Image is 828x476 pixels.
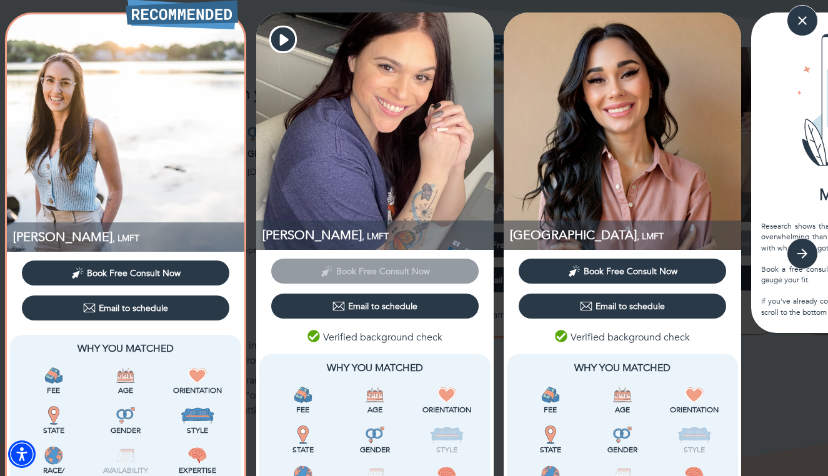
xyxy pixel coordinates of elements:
p: Gender [92,425,159,436]
img: Fee [44,366,63,385]
img: Age [366,385,384,404]
span: Book Free Consult Now [87,267,181,279]
img: Availability [116,446,135,465]
p: Why You Matched [269,360,481,375]
img: Alexandria Guerrero profile [504,12,741,250]
p: Verified background check [307,330,442,345]
p: Age [589,404,656,415]
p: Expertise [164,465,231,476]
img: Shannon Williams profile [7,14,244,252]
button: Email to schedule [22,295,229,320]
p: Fee [269,404,336,415]
img: Orientation [188,366,207,385]
p: Fee [517,404,584,415]
img: Race/<br />Ethnicity [44,446,63,465]
button: Email to schedule [271,294,479,319]
img: Fee [294,385,312,404]
img: Age [116,366,135,385]
div: Email to schedule [83,302,168,314]
div: Email to schedule [332,300,417,312]
p: Orientation [164,385,231,396]
img: Fee [541,385,560,404]
p: LMFT [13,229,244,245]
img: Expertise [188,446,207,465]
p: Gender [589,444,656,455]
p: Style [661,444,728,455]
p: State [20,425,87,436]
button: Email to schedule [519,294,726,319]
p: Why You Matched [517,360,728,375]
img: Jade Rogers profile [256,12,494,250]
button: Book Free Consult Now [519,259,726,284]
p: Style [164,425,231,436]
div: This provider is licensed to work in your state. [517,425,584,455]
img: Age [613,385,632,404]
p: Age [92,385,159,396]
span: , LMFT [362,231,389,242]
span: , LMFT [637,231,664,242]
p: Verified background check [555,330,690,345]
img: State [44,406,63,425]
div: Accessibility Menu [8,440,36,468]
div: This provider is licensed to work in your state. [269,425,336,455]
img: State [294,425,312,444]
p: Orientation [414,404,481,415]
p: Style [414,444,481,455]
img: Orientation [437,385,456,404]
p: Gender [341,444,408,455]
span: , LMFT [112,232,139,244]
p: Fee [20,385,87,396]
p: LMFT [510,227,741,244]
p: LMFT [262,227,494,244]
span: Book Free Consult Now [584,265,677,277]
p: State [269,444,336,455]
img: Style [430,425,464,444]
img: State [541,425,560,444]
img: Gender [366,425,384,444]
p: Why You Matched [20,341,231,356]
img: Orientation [685,385,704,404]
p: Availability [92,465,159,476]
img: Style [181,406,215,425]
p: State [517,444,584,455]
div: Email to schedule [580,300,665,312]
button: Book Free Consult Now [22,260,229,285]
div: This provider is licensed to work in your state. [20,406,87,436]
span: This provider has not yet shared their calendar link. Please email the provider to schedule [271,264,479,276]
img: Style [677,425,712,444]
p: Age [341,404,408,415]
img: Gender [613,425,632,444]
img: Gender [116,406,135,425]
p: Orientation [661,404,728,415]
